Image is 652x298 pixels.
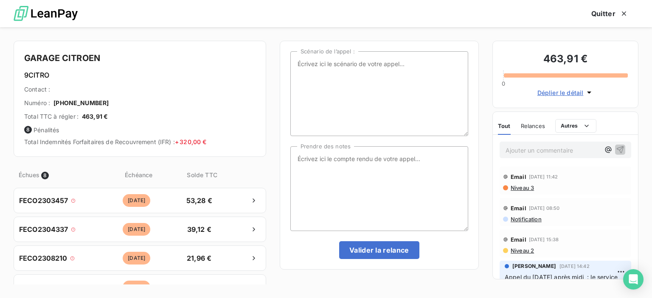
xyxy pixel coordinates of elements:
span: Déplier le détail [537,88,584,97]
img: logo LeanPay [14,2,78,25]
span: [DATE] 15:38 [529,237,559,242]
span: [PERSON_NAME] [512,262,556,270]
span: Tout [498,123,511,129]
button: Valider la relance [339,241,419,259]
span: [PHONE_NUMBER] [53,99,109,107]
span: 8 [24,126,32,134]
span: Relances [521,123,545,129]
span: Total TTC à régler : [24,112,79,121]
span: FECO2308210 [19,253,67,263]
h3: 463,91 € [503,51,628,68]
span: Pénalités [24,126,256,134]
span: [DATE] [123,223,150,236]
span: FECO2311009 [19,282,66,292]
span: [DATE] 08:50 [529,206,560,211]
h6: 9CITRO [24,70,256,80]
span: FECO2304337 [19,224,68,234]
span: 112,48 € [177,282,222,292]
button: Déplier le détail [535,88,596,97]
span: Échéance [99,170,178,179]
div: Open Intercom Messenger [623,269,644,290]
span: 53,28 € [177,195,222,206]
span: 0 [502,80,505,87]
span: Contact : [24,85,50,94]
span: Notification [510,216,542,223]
span: + 320,00 € [175,138,207,145]
span: Email [511,173,526,180]
span: FECO2303457 [19,195,68,206]
button: Autres [555,119,596,133]
span: [DATE] 11:42 [529,174,558,179]
span: [DATE] [123,281,150,293]
span: Niveau 3 [510,184,534,191]
span: 39,12 € [177,224,222,234]
span: Niveau 2 [510,247,534,254]
span: Email [511,205,526,212]
span: 463,91 € [82,112,108,121]
span: [DATE] 14:42 [559,264,590,269]
span: Total Indemnités Forfaitaires de Recouvrement (IFR) : [24,138,206,145]
h4: GARAGE CITROEN [24,51,256,65]
button: Quitter [581,5,638,22]
span: 8 [41,172,49,179]
span: 21,96 € [177,253,222,263]
span: [DATE] [123,194,150,207]
span: Email [511,236,526,243]
span: Solde TTC [180,170,225,179]
span: Numéro : [24,99,50,107]
span: [DATE] [123,252,150,265]
span: Échues [19,170,39,179]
